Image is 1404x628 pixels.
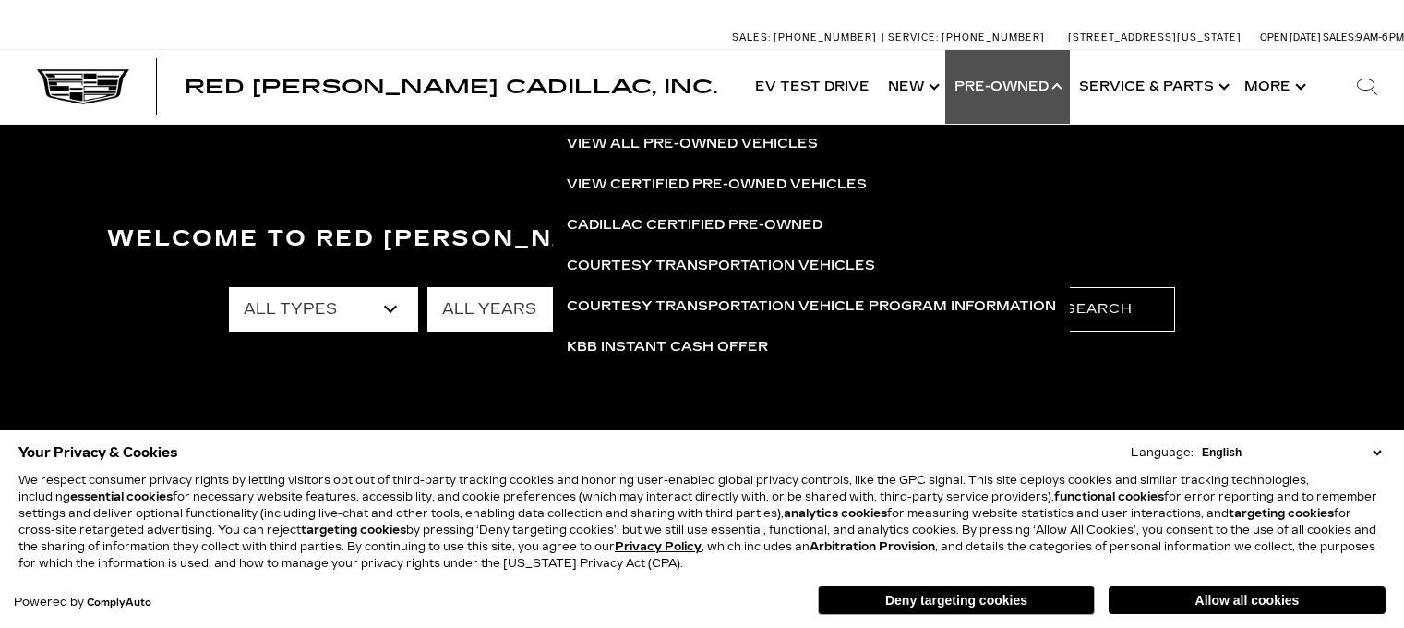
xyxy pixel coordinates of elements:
[879,50,945,124] a: New
[1356,31,1404,43] span: 9 AM-6 PM
[37,69,129,104] img: Cadillac Dark Logo with Cadillac White Text
[87,598,151,609] a: ComplyAuto
[301,524,406,537] strong: targeting cookies
[229,287,418,332] select: Filter by type
[185,76,717,98] span: Red [PERSON_NAME] Cadillac, Inc.
[1023,287,1175,332] button: Search
[553,164,1070,205] a: View Certified Pre-Owned Vehicles
[774,31,877,43] span: [PHONE_NUMBER]
[1109,586,1386,614] button: Allow all cookies
[882,32,1050,42] a: Service: [PHONE_NUMBER]
[14,597,151,609] div: Powered by
[553,327,1070,368] a: KBB Instant Cash Offer
[810,540,935,553] strong: Arbitration Provision
[942,31,1045,43] span: [PHONE_NUMBER]
[185,78,717,96] a: Red [PERSON_NAME] Cadillac, Inc.
[615,540,702,553] a: Privacy Policy
[427,287,617,332] select: Filter by year
[18,472,1386,572] p: We respect consumer privacy rights by letting visitors opt out of third-party tracking cookies an...
[1131,447,1194,458] div: Language:
[553,246,1070,286] a: Courtesy Transportation Vehicles
[888,31,939,43] span: Service:
[1229,507,1334,520] strong: targeting cookies
[18,440,178,465] span: Your Privacy & Cookies
[818,586,1095,615] button: Deny targeting cookies
[1260,31,1321,43] span: Open [DATE]
[1054,490,1164,503] strong: functional cookies
[1235,50,1312,124] button: More
[553,124,1070,164] a: View All Pre-Owned Vehicles
[1070,50,1235,124] a: Service & Parts
[746,50,879,124] a: EV Test Drive
[1068,31,1242,43] a: [STREET_ADDRESS][US_STATE]
[70,490,173,503] strong: essential cookies
[1197,444,1386,461] select: Language Select
[553,205,1070,246] a: Cadillac Certified Pre-Owned
[553,286,1070,327] a: Courtesy Transportation Vehicle Program Information
[732,32,882,42] a: Sales: [PHONE_NUMBER]
[1323,31,1356,43] span: Sales:
[732,31,771,43] span: Sales:
[784,507,887,520] strong: analytics cookies
[107,221,1298,258] h3: Welcome to Red [PERSON_NAME] Cadillac, Inc.
[945,50,1070,124] a: Pre-Owned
